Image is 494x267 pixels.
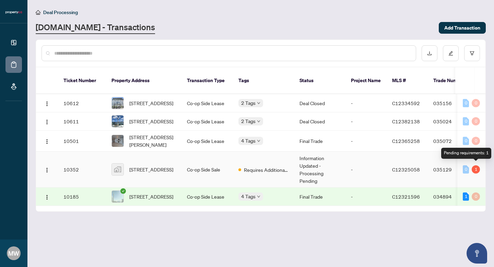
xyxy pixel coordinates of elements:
[181,94,233,112] td: Co-op Side Lease
[181,112,233,131] td: Co-op Side Lease
[472,165,480,174] div: 1
[181,188,233,206] td: Co-op Side Lease
[129,133,176,148] span: [STREET_ADDRESS][PERSON_NAME]
[345,112,387,131] td: -
[294,152,345,188] td: Information Updated - Processing Pending
[112,97,123,109] img: thumbnail-img
[106,67,181,94] th: Property Address
[463,165,469,174] div: 0
[112,191,123,202] img: thumbnail-img
[428,188,476,206] td: 034894
[441,148,491,159] div: Pending requirements: 1
[257,195,260,198] span: down
[58,152,106,188] td: 10352
[345,131,387,152] td: -
[294,67,345,94] th: Status
[463,117,469,125] div: 0
[443,45,459,61] button: edit
[42,135,52,146] button: Logo
[42,116,52,127] button: Logo
[5,10,22,14] img: logo
[129,118,173,125] span: [STREET_ADDRESS]
[387,67,428,94] th: MLS #
[472,117,480,125] div: 0
[36,22,155,34] a: [DOMAIN_NAME] - Transactions
[472,192,480,201] div: 0
[448,51,453,56] span: edit
[294,94,345,112] td: Deal Closed
[129,99,173,107] span: [STREET_ADDRESS]
[129,193,173,200] span: [STREET_ADDRESS]
[392,118,420,124] span: C12382138
[463,99,469,107] div: 0
[181,131,233,152] td: Co-op Side Lease
[467,243,487,264] button: Open asap
[42,191,52,202] button: Logo
[345,188,387,206] td: -
[392,100,420,106] span: C12334592
[181,67,233,94] th: Transaction Type
[257,101,260,105] span: down
[428,67,476,94] th: Trade Number
[129,166,173,173] span: [STREET_ADDRESS]
[42,164,52,175] button: Logo
[8,248,19,258] span: MW
[464,45,480,61] button: filter
[233,67,294,94] th: Tags
[244,166,289,174] span: Requires Additional Docs
[428,131,476,152] td: 035072
[470,51,474,56] span: filter
[472,99,480,107] div: 0
[181,152,233,188] td: Co-op Side Sale
[345,152,387,188] td: -
[345,94,387,112] td: -
[44,167,50,173] img: Logo
[257,120,260,123] span: down
[241,117,256,125] span: 2 Tags
[439,22,486,34] button: Add Transaction
[463,192,469,201] div: 1
[392,166,420,173] span: C12325058
[58,188,106,206] td: 10185
[428,152,476,188] td: 035129
[58,67,106,94] th: Ticket Number
[42,98,52,109] button: Logo
[345,67,387,94] th: Project Name
[58,131,106,152] td: 10501
[120,188,126,194] span: check-circle
[392,193,420,200] span: C12321596
[58,94,106,112] td: 10612
[112,164,123,175] img: thumbnail-img
[294,131,345,152] td: Final Trade
[392,138,420,144] span: C12365258
[428,112,476,131] td: 035024
[444,22,480,33] span: Add Transaction
[112,135,123,147] img: thumbnail-img
[44,194,50,200] img: Logo
[422,45,437,61] button: download
[294,188,345,206] td: Final Trade
[472,137,480,145] div: 0
[241,192,256,200] span: 4 Tags
[241,99,256,107] span: 2 Tags
[58,112,106,131] td: 10611
[428,94,476,112] td: 035156
[43,9,78,15] span: Deal Processing
[463,137,469,145] div: 0
[44,101,50,107] img: Logo
[112,115,123,127] img: thumbnail-img
[257,139,260,143] span: down
[241,137,256,145] span: 4 Tags
[294,112,345,131] td: Deal Closed
[44,119,50,125] img: Logo
[36,10,40,15] span: home
[427,51,432,56] span: download
[44,139,50,144] img: Logo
